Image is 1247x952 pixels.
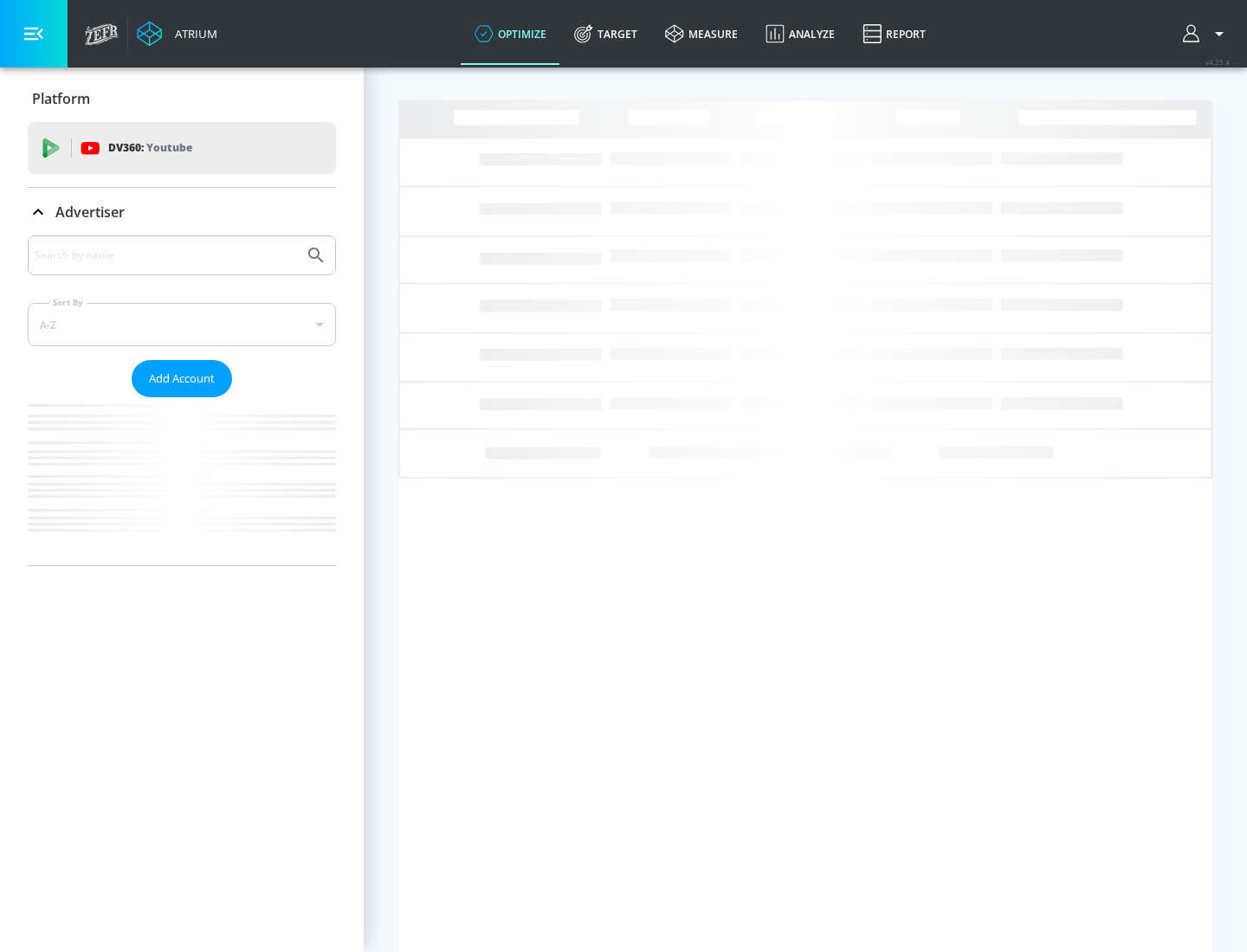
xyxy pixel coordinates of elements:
span: v 4.25.4 [1205,57,1230,67]
p: Platform [32,89,90,108]
button: Add Account [132,360,232,397]
span: Add Account [149,369,215,389]
p: Youtube [146,138,192,157]
div: DV360: Youtube [28,122,336,174]
div: Advertiser [28,235,336,565]
a: optimize [461,3,560,65]
a: measure [651,3,752,65]
a: Atrium [137,21,217,47]
a: Analyze [752,3,849,65]
div: Platform [28,74,336,123]
div: A-Z [28,303,336,346]
div: Advertiser [28,188,336,236]
p: Advertiser [55,203,125,222]
p: DV360: [108,138,192,158]
div: Atrium [168,26,217,42]
label: Sort By [49,297,87,308]
a: Report [849,3,940,65]
nav: list of Advertiser [28,397,336,565]
input: Search by name [35,244,297,267]
a: Target [560,3,651,65]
